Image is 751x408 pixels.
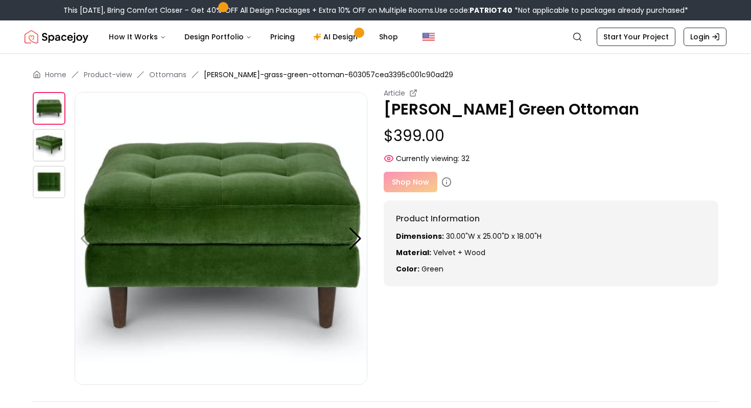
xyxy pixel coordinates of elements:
[149,70,186,80] a: Ottomans
[101,27,174,47] button: How It Works
[597,28,675,46] a: Start Your Project
[684,28,726,46] a: Login
[33,92,65,125] img: https://storage.googleapis.com/spacejoy-main/assets/603057cea3395c001c90ad29/product_0_9d59banlkgoc
[33,166,65,198] img: https://storage.googleapis.com/spacejoy-main/assets/603057cea3395c001c90ad29/product_2_k59mn15km04
[25,20,726,53] nav: Global
[435,5,512,15] span: Use code:
[396,264,419,274] strong: Color:
[396,247,431,258] strong: Material:
[45,70,66,80] a: Home
[367,92,660,385] img: https://storage.googleapis.com/spacejoy-main/assets/603057cea3395c001c90ad29/product_1_bjabfib180p8
[384,88,405,98] small: Article
[262,27,303,47] a: Pricing
[33,129,65,162] img: https://storage.googleapis.com/spacejoy-main/assets/603057cea3395c001c90ad29/product_1_bjabfib180p8
[101,27,406,47] nav: Main
[423,31,435,43] img: United States
[396,231,706,241] p: 30.00"W x 25.00"D x 18.00"H
[25,27,88,47] a: Spacejoy
[512,5,688,15] span: *Not applicable to packages already purchased*
[396,153,459,164] span: Currently viewing:
[371,27,406,47] a: Shop
[25,27,88,47] img: Spacejoy Logo
[396,231,444,241] strong: Dimensions:
[75,92,367,385] img: https://storage.googleapis.com/spacejoy-main/assets/603057cea3395c001c90ad29/product_0_9d59banlkgoc
[384,100,718,119] p: [PERSON_NAME] Green Ottoman
[470,5,512,15] b: PATRIOT40
[421,264,443,274] span: green
[204,70,453,80] span: [PERSON_NAME]-grass-green-ottoman-603057cea3395c001c90ad29
[305,27,369,47] a: AI Design
[396,213,706,225] h6: Product Information
[33,70,718,80] nav: breadcrumb
[176,27,260,47] button: Design Portfolio
[433,247,485,258] span: Velvet + Wood
[63,5,688,15] div: This [DATE], Bring Comfort Closer – Get 40% OFF All Design Packages + Extra 10% OFF on Multiple R...
[384,127,718,145] p: $399.00
[84,70,132,80] a: Product-view
[461,153,470,164] span: 32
